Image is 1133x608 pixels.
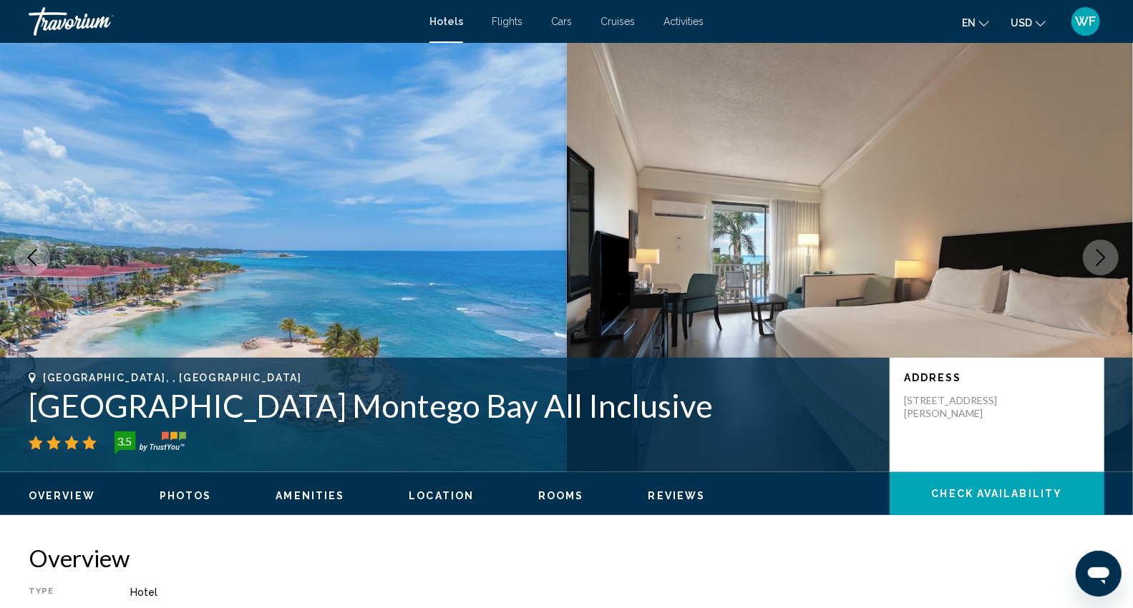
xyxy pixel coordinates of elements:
[890,472,1104,515] button: Check Availability
[29,387,875,424] h1: [GEOGRAPHIC_DATA] Montego Bay All Inclusive
[29,7,415,36] a: Travorium
[43,372,302,383] span: [GEOGRAPHIC_DATA], , [GEOGRAPHIC_DATA]
[1076,14,1096,29] span: WF
[932,489,1063,500] span: Check Availability
[160,489,212,502] button: Photos
[904,394,1018,420] p: [STREET_ADDRESS][PERSON_NAME]
[160,490,212,501] span: Photos
[648,489,706,502] button: Reviews
[276,490,344,501] span: Amenities
[538,489,584,502] button: Rooms
[110,433,139,450] div: 3.5
[276,489,344,502] button: Amenities
[29,544,1104,572] h2: Overview
[409,490,474,501] span: Location
[551,16,572,27] a: Cars
[29,587,94,598] div: Type
[429,16,463,27] a: Hotels
[648,490,706,501] span: Reviews
[115,431,186,454] img: trustyou-badge-hor.svg
[962,17,976,29] span: en
[1083,240,1119,275] button: Next image
[538,490,584,501] span: Rooms
[492,16,522,27] a: Flights
[1011,12,1046,33] button: Change currency
[904,372,1090,383] p: Address
[14,240,50,275] button: Previous image
[1076,551,1122,597] iframe: Button to launch messaging window
[1011,17,1032,29] span: USD
[663,16,704,27] a: Activities
[29,490,95,501] span: Overview
[130,587,1104,598] div: Hotel
[600,16,635,27] a: Cruises
[1067,6,1104,36] button: User Menu
[962,12,989,33] button: Change language
[29,489,95,502] button: Overview
[409,489,474,502] button: Location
